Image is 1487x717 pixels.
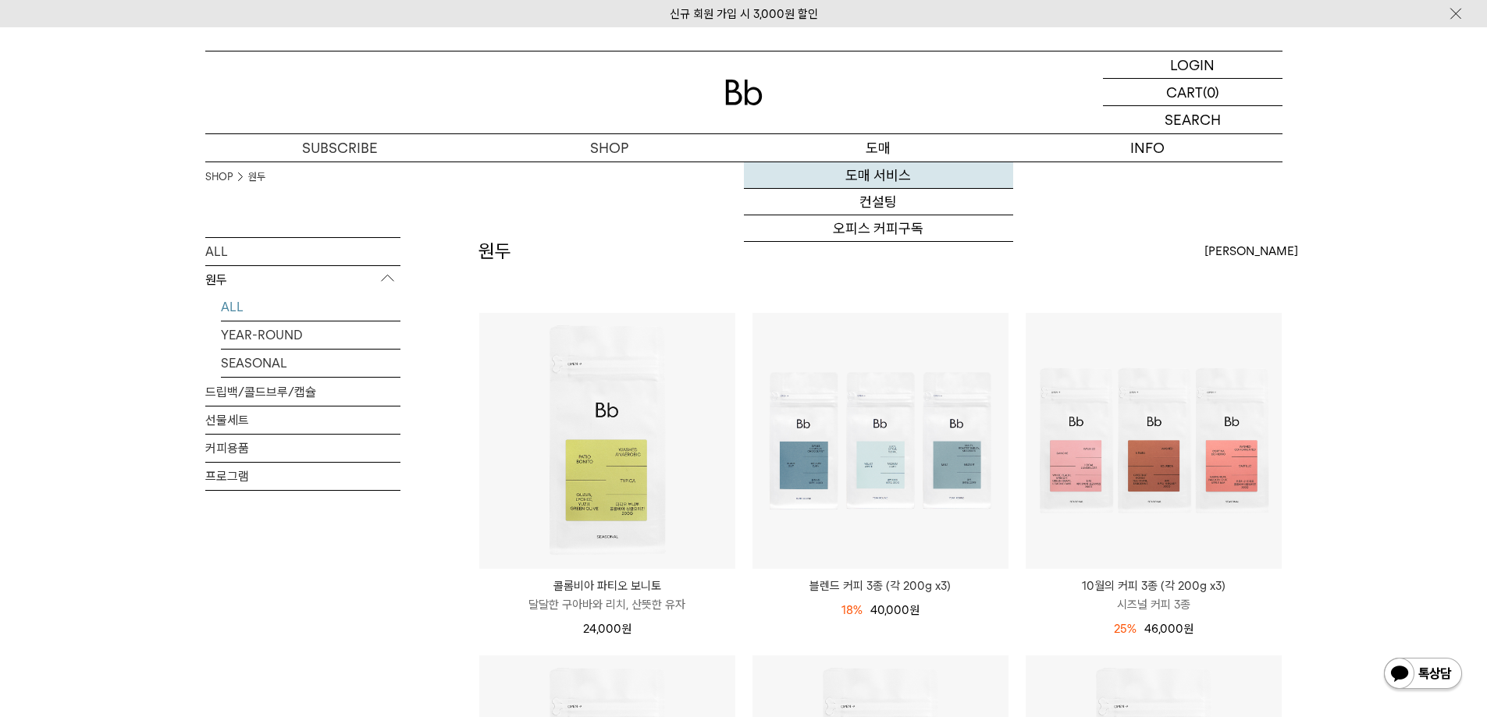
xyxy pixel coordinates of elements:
[479,595,735,614] p: 달달한 구아바와 리치, 산뜻한 유자
[752,313,1009,569] img: 블렌드 커피 3종 (각 200g x3)
[1165,106,1221,133] p: SEARCH
[1170,51,1215,78] p: LOGIN
[205,134,475,162] a: SUBSCRIBE
[841,601,863,619] div: 18%
[670,7,818,21] a: 신규 회원 가입 시 3,000원 할인
[1382,656,1464,694] img: 카카오톡 채널 1:1 채팅 버튼
[1183,622,1194,636] span: 원
[475,134,744,162] a: SHOP
[870,603,920,617] span: 40,000
[479,313,735,569] img: 콜롬비아 파티오 보니토
[1026,577,1282,595] p: 10월의 커피 3종 (각 200g x3)
[479,577,735,614] a: 콜롬비아 파티오 보니토 달달한 구아바와 리치, 산뜻한 유자
[1026,595,1282,614] p: 시즈널 커피 3종
[221,321,400,349] a: YEAR-ROUND
[1114,619,1137,638] div: 25%
[725,80,763,105] img: 로고
[1103,51,1282,79] a: LOGIN
[205,406,400,434] a: 선물세트
[205,238,400,265] a: ALL
[1166,79,1203,105] p: CART
[205,378,400,406] a: 드립백/콜드브루/캡슐
[478,238,511,264] h2: 원두
[752,577,1009,595] a: 블렌드 커피 3종 (각 200g x3)
[744,215,1013,242] a: 오피스 커피구독
[1026,313,1282,569] img: 10월의 커피 3종 (각 200g x3)
[205,435,400,462] a: 커피용품
[744,189,1013,215] a: 컨설팅
[479,577,735,595] p: 콜롬비아 파티오 보니토
[621,622,631,636] span: 원
[248,169,265,185] a: 원두
[1026,577,1282,614] a: 10월의 커피 3종 (각 200g x3) 시즈널 커피 3종
[205,169,233,185] a: SHOP
[205,266,400,294] p: 원두
[909,603,920,617] span: 원
[583,622,631,636] span: 24,000
[221,293,400,321] a: ALL
[744,134,1013,162] p: 도매
[1203,79,1219,105] p: (0)
[1144,622,1194,636] span: 46,000
[1204,242,1298,261] span: [PERSON_NAME]
[1103,79,1282,106] a: CART (0)
[205,463,400,490] a: 프로그램
[744,162,1013,189] a: 도매 서비스
[1013,134,1282,162] p: INFO
[221,350,400,377] a: SEASONAL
